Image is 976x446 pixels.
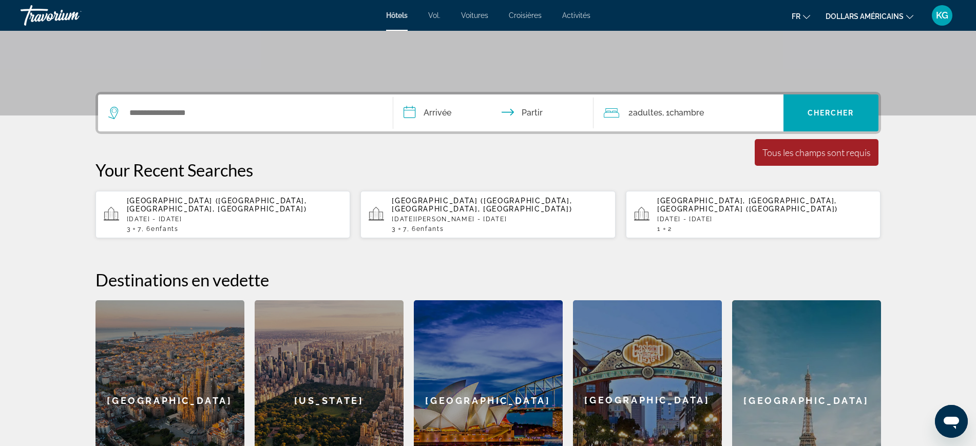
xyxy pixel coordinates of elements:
[127,216,342,223] p: [DATE] - [DATE]
[935,405,968,438] iframe: Bouton de lancement de la fenêtre de messagerie, conversation en cours
[392,225,396,232] span: 3
[360,190,616,239] button: [GEOGRAPHIC_DATA] ([GEOGRAPHIC_DATA], [GEOGRAPHIC_DATA], [GEOGRAPHIC_DATA])[DATE][PERSON_NAME] - ...
[509,11,542,20] a: Croisières
[657,216,873,223] p: [DATE] - [DATE]
[95,160,881,180] p: Your Recent Searches
[151,225,179,232] span: Enfants
[393,94,594,131] button: Dates d'arrivée et de départ
[657,197,838,213] span: [GEOGRAPHIC_DATA], [GEOGRAPHIC_DATA], [GEOGRAPHIC_DATA] ([GEOGRAPHIC_DATA])
[142,225,179,232] span: , 6
[626,190,881,239] button: [GEOGRAPHIC_DATA], [GEOGRAPHIC_DATA], [GEOGRAPHIC_DATA] ([GEOGRAPHIC_DATA])[DATE] - [DATE]12
[668,225,672,232] span: 2
[416,225,444,232] span: Enfants
[127,225,131,232] span: 3
[138,225,142,232] span: 7
[657,225,661,232] span: 1
[669,108,704,118] font: Chambre
[392,197,572,213] span: [GEOGRAPHIC_DATA] ([GEOGRAPHIC_DATA], [GEOGRAPHIC_DATA], [GEOGRAPHIC_DATA])
[562,11,590,20] a: Activités
[783,94,878,131] button: Chercher
[127,197,307,213] span: [GEOGRAPHIC_DATA] ([GEOGRAPHIC_DATA], [GEOGRAPHIC_DATA], [GEOGRAPHIC_DATA])
[95,269,881,290] h2: Destinations en vedette
[826,9,913,24] button: Changer de devise
[792,12,800,21] font: fr
[21,2,123,29] a: Travorium
[936,10,948,21] font: KG
[826,12,904,21] font: dollars américains
[929,5,955,26] button: Menu utilisateur
[392,216,607,223] p: [DATE][PERSON_NAME] - [DATE]
[461,11,488,20] a: Voitures
[762,147,871,158] div: Tous les champs sont requis
[95,190,351,239] button: [GEOGRAPHIC_DATA] ([GEOGRAPHIC_DATA], [GEOGRAPHIC_DATA], [GEOGRAPHIC_DATA])[DATE] - [DATE]37, 6En...
[428,11,441,20] a: Vol.
[403,225,407,232] span: 7
[633,108,662,118] font: adultes
[594,94,783,131] button: Voyageurs : 2 adultes, 0 enfants
[386,11,408,20] a: Hôtels
[792,9,810,24] button: Changer de langue
[628,108,633,118] font: 2
[662,108,669,118] font: , 1
[407,225,444,232] span: , 6
[98,94,878,131] div: Widget de recherche
[808,109,854,117] font: Chercher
